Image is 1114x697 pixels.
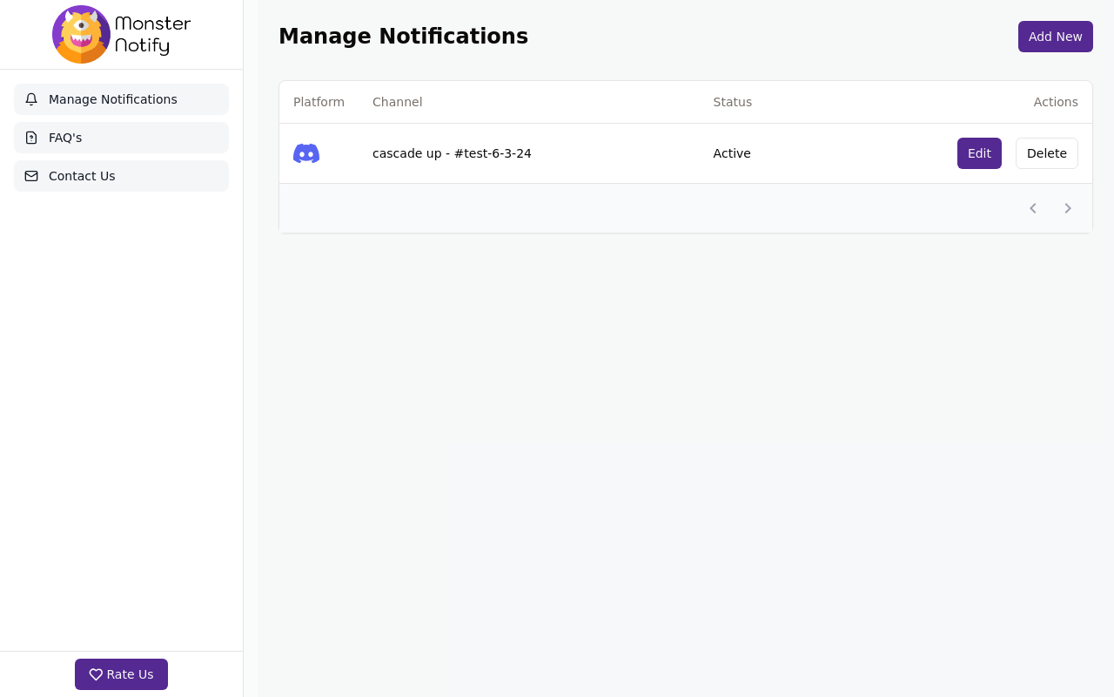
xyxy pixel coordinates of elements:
[821,81,1092,123] th: Actions
[14,122,229,153] a: FAQ's
[1016,138,1078,169] button: Delete
[957,138,1002,169] button: Edit
[359,81,700,123] th: Channel
[700,123,822,183] td: Active
[14,84,229,115] a: Manage Notifications
[75,659,167,690] button: Rate Us
[52,5,191,64] img: MonsterBarIcon.png
[1018,21,1093,52] button: Add New
[14,160,229,192] a: Contact Us
[278,23,528,51] h1: Manage Notifications
[700,81,822,123] th: Status
[359,123,700,183] td: cascade up - #test-6-3-24
[279,81,359,123] th: Platform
